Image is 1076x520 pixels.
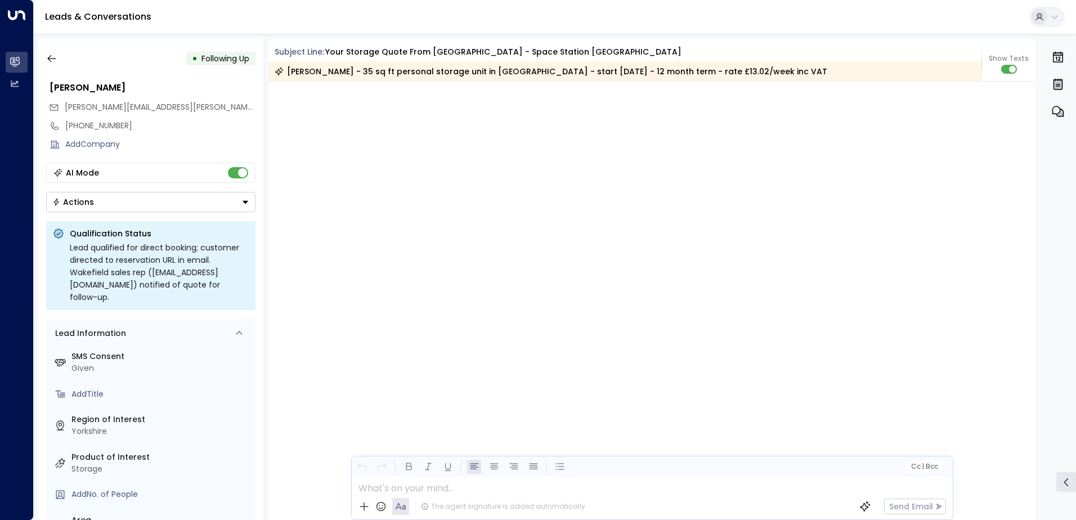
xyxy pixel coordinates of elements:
span: Show Texts [989,53,1029,64]
div: AddTitle [71,388,251,400]
span: caitlin.burnell@hotmail.co.uk [65,101,255,113]
div: Yorkshire [71,425,251,437]
button: Undo [355,460,369,474]
label: Product of Interest [71,451,251,463]
div: Storage [71,463,251,475]
span: Subject Line: [275,46,324,57]
label: SMS Consent [71,351,251,362]
a: Leads & Conversations [45,10,151,23]
button: Cc|Bcc [906,461,942,472]
div: Lead qualified for direct booking; customer directed to reservation URL in email. Wakefield sales... [70,241,249,303]
label: Region of Interest [71,414,251,425]
div: AI Mode [66,167,99,178]
div: Given [71,362,251,374]
div: AddNo. of People [71,488,251,500]
div: Actions [52,197,94,207]
button: Actions [46,192,255,212]
span: | [922,463,924,470]
div: [PHONE_NUMBER] [65,120,255,132]
div: • [192,48,198,69]
div: The agent signature is added automatically [421,501,585,512]
div: Your storage quote from [GEOGRAPHIC_DATA] - Space Station [GEOGRAPHIC_DATA] [325,46,682,58]
div: [PERSON_NAME] [50,81,255,95]
div: [PERSON_NAME] - 35 sq ft personal storage unit in [GEOGRAPHIC_DATA] - start [DATE] - 12 month ter... [275,66,827,77]
button: Redo [375,460,389,474]
p: Qualification Status [70,228,249,239]
div: AddCompany [65,138,255,150]
div: Button group with a nested menu [46,192,255,212]
span: [PERSON_NAME][EMAIL_ADDRESS][PERSON_NAME][DOMAIN_NAME] [65,101,319,113]
span: Following Up [201,53,249,64]
div: Lead Information [51,328,126,339]
span: Cc Bcc [911,463,938,470]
